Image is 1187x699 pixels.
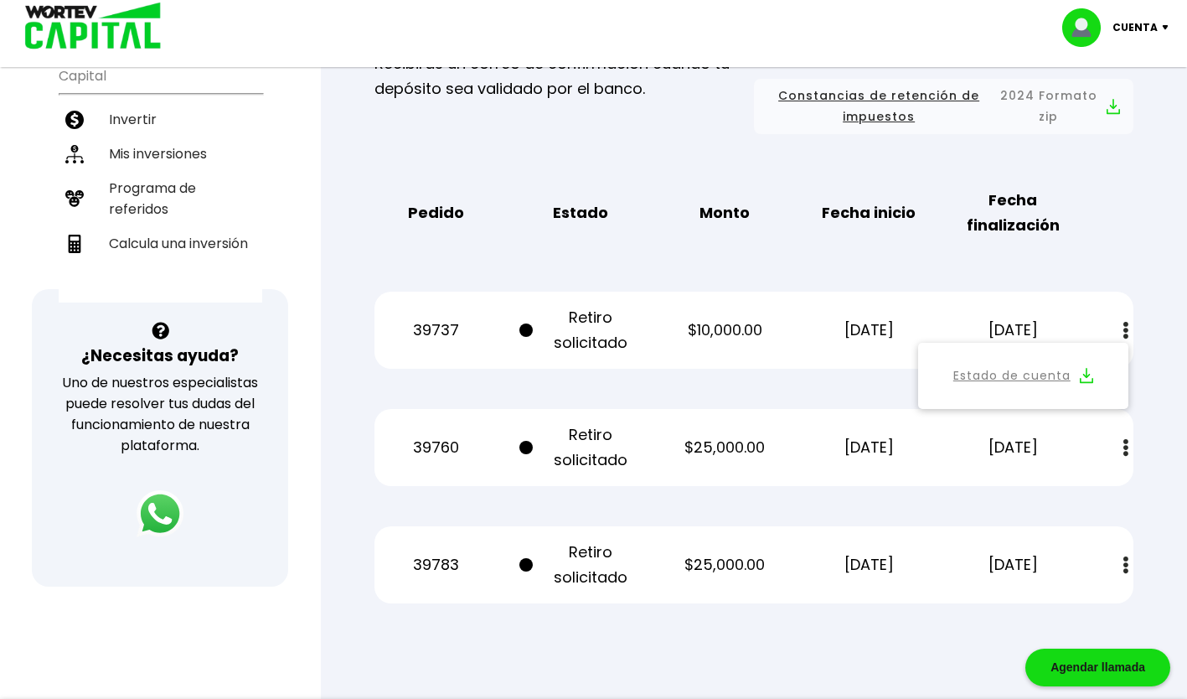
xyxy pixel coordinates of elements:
[953,365,1071,386] a: Estado de cuenta
[699,200,750,225] b: Monto
[59,102,262,137] a: Invertir
[808,318,930,343] p: [DATE]
[59,57,262,303] ul: Capital
[65,145,84,163] img: inversiones-icon.6695dc30.svg
[808,552,930,577] p: [DATE]
[59,171,262,226] a: Programa de referidos
[664,318,786,343] p: $10,000.00
[952,188,1074,238] b: Fecha finalización
[519,540,641,590] p: Retiro solicitado
[59,226,262,261] a: Calcula una inversión
[1112,15,1158,40] p: Cuenta
[822,200,916,225] b: Fecha inicio
[375,318,497,343] p: 39737
[375,552,497,577] p: 39783
[952,552,1074,577] p: [DATE]
[1025,649,1170,686] div: Agendar llamada
[664,552,786,577] p: $25,000.00
[408,200,464,225] b: Pedido
[81,344,239,368] h3: ¿Necesitas ayuda?
[664,435,786,460] p: $25,000.00
[137,490,183,537] img: logos_whatsapp-icon.242b2217.svg
[65,235,84,253] img: calculadora-icon.17d418c4.svg
[65,111,84,129] img: invertir-icon.b3b967d7.svg
[375,435,497,460] p: 39760
[1158,25,1180,30] img: icon-down
[928,353,1118,399] button: Estado de cuenta
[519,305,641,355] p: Retiro solicitado
[65,189,84,208] img: recomiendanos-icon.9b8e9327.svg
[952,435,1074,460] p: [DATE]
[553,200,608,225] b: Estado
[767,85,991,127] span: Constancias de retención de impuestos
[519,422,641,473] p: Retiro solicitado
[54,372,266,456] p: Uno de nuestros especialistas puede resolver tus dudas del funcionamiento de nuestra plataforma.
[952,318,1074,343] p: [DATE]
[1062,8,1112,47] img: profile-image
[59,137,262,171] a: Mis inversiones
[808,435,930,460] p: [DATE]
[767,85,1120,127] button: Constancias de retención de impuestos2024 Formato zip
